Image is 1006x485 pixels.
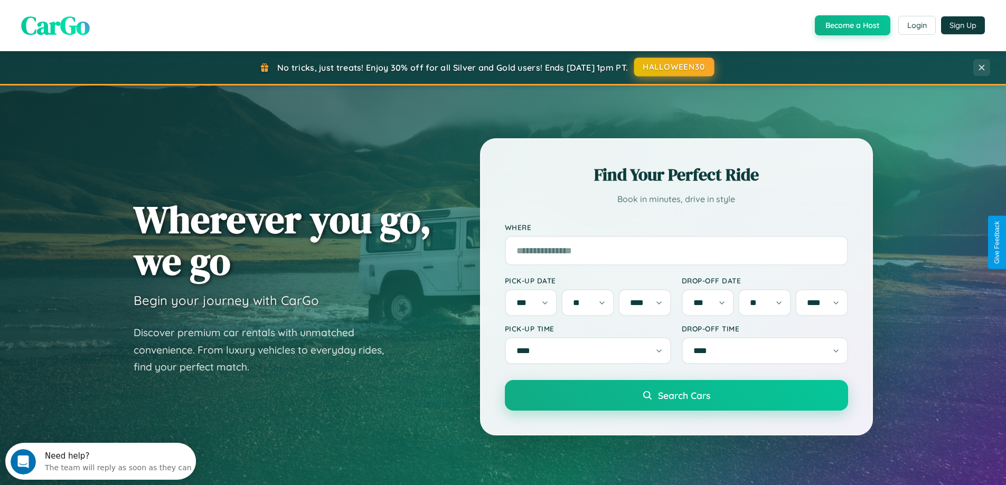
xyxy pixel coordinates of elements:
[682,324,848,333] label: Drop-off Time
[815,15,890,35] button: Become a Host
[134,198,431,282] h1: Wherever you go, we go
[505,163,848,186] h2: Find Your Perfect Ride
[505,276,671,285] label: Pick-up Date
[277,62,628,73] span: No tricks, just treats! Enjoy 30% off for all Silver and Gold users! Ends [DATE] 1pm PT.
[505,324,671,333] label: Pick-up Time
[658,389,710,401] span: Search Cars
[993,221,1001,264] div: Give Feedback
[634,58,714,77] button: HALLOWEEN30
[4,4,196,33] div: Open Intercom Messenger
[40,9,186,17] div: Need help?
[134,292,319,308] h3: Begin your journey with CarGo
[941,16,985,34] button: Sign Up
[11,449,36,474] iframe: Intercom live chat
[682,276,848,285] label: Drop-off Date
[134,324,398,376] p: Discover premium car rentals with unmatched convenience. From luxury vehicles to everyday rides, ...
[5,443,196,480] iframe: Intercom live chat discovery launcher
[40,17,186,28] div: The team will reply as soon as they can
[505,380,848,411] button: Search Cars
[505,223,848,232] label: Where
[505,192,848,207] p: Book in minutes, drive in style
[898,16,936,35] button: Login
[21,8,90,43] span: CarGo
